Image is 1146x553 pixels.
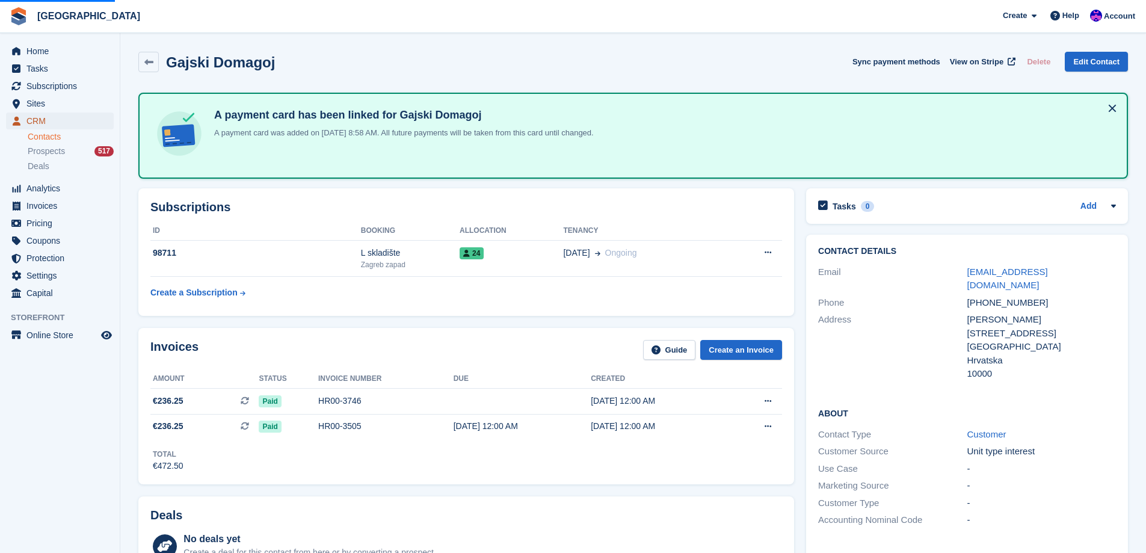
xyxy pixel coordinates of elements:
a: [GEOGRAPHIC_DATA] [32,6,145,26]
th: Tenancy [563,221,726,241]
h2: Contact Details [818,247,1116,256]
div: Total [153,449,183,460]
h2: About [818,407,1116,419]
h2: Deals [150,508,182,522]
a: Create an Invoice [700,340,782,360]
span: Prospects [28,146,65,157]
span: Paid [259,395,281,407]
th: Invoice number [318,369,454,389]
div: HR00-3746 [318,395,454,407]
th: Booking [361,221,460,241]
a: Prospects 517 [28,145,114,158]
button: Sync payment methods [852,52,940,72]
img: card-linked-ebf98d0992dc2aeb22e95c0e3c79077019eb2392cfd83c6a337811c24bc77127.svg [154,108,205,159]
span: Subscriptions [26,78,99,94]
span: Settings [26,267,99,284]
a: menu [6,180,114,197]
a: menu [6,285,114,301]
div: 10000 [967,367,1116,381]
div: [DATE] 12:00 AM [454,420,591,433]
div: [PERSON_NAME][STREET_ADDRESS] [967,313,1116,340]
th: Due [454,369,591,389]
div: [PHONE_NUMBER] [967,296,1116,310]
span: Deals [28,161,49,172]
span: Online Store [26,327,99,344]
span: Analytics [26,180,99,197]
img: stora-icon-8386f47178a22dfd0bd8f6a31ec36ba5ce8667c1dd55bd0f319d3a0aa187defe.svg [10,7,28,25]
div: HR00-3505 [318,420,454,433]
p: A payment card was added on [DATE] 8:58 AM. All future payments will be taken from this card unti... [209,127,594,139]
div: No deals yet [183,532,436,546]
span: [DATE] [563,247,590,259]
a: Contacts [28,131,114,143]
span: Paid [259,421,281,433]
div: L skladište [361,247,460,259]
div: - [967,479,1116,493]
div: Create a Subscription [150,286,238,299]
span: Pricing [26,215,99,232]
div: Unit type interest [967,445,1116,459]
span: Ongoing [605,248,637,258]
span: Create [1003,10,1027,22]
a: Guide [643,340,696,360]
div: Phone [818,296,967,310]
a: Edit Contact [1065,52,1128,72]
span: Storefront [11,312,120,324]
th: Created [591,369,728,389]
div: [DATE] 12:00 AM [591,420,728,433]
th: Amount [150,369,259,389]
span: CRM [26,113,99,129]
div: - [967,496,1116,510]
span: Home [26,43,99,60]
div: Hrvatska [967,354,1116,368]
span: Sites [26,95,99,112]
img: Ivan Gačić [1090,10,1102,22]
a: menu [6,232,114,249]
a: menu [6,113,114,129]
th: ID [150,221,361,241]
th: Status [259,369,318,389]
h2: Tasks [833,201,856,212]
a: Customer [967,429,1006,439]
div: 517 [94,146,114,156]
div: Accounting Nominal Code [818,513,967,527]
span: Account [1104,10,1135,22]
h2: Subscriptions [150,200,782,214]
div: €472.50 [153,460,183,472]
a: menu [6,327,114,344]
a: menu [6,267,114,284]
div: - [967,513,1116,527]
div: Marketing Source [818,479,967,493]
span: €236.25 [153,395,183,407]
a: menu [6,197,114,214]
a: menu [6,60,114,77]
h2: Invoices [150,340,199,360]
a: menu [6,43,114,60]
span: Coupons [26,232,99,249]
h4: A payment card has been linked for Gajski Domagoj [209,108,594,122]
h2: Gajski Domagoj [166,54,275,70]
div: Customer Type [818,496,967,510]
span: Capital [26,285,99,301]
div: [DATE] 12:00 AM [591,395,728,407]
div: Email [818,265,967,292]
span: Invoices [26,197,99,214]
span: €236.25 [153,420,183,433]
div: Contact Type [818,428,967,442]
div: Address [818,313,967,381]
a: menu [6,250,114,267]
span: Protection [26,250,99,267]
a: menu [6,95,114,112]
a: menu [6,78,114,94]
button: Delete [1022,52,1055,72]
div: [GEOGRAPHIC_DATA] [967,340,1116,354]
a: Preview store [99,328,114,342]
div: Use Case [818,462,967,476]
span: Tasks [26,60,99,77]
span: View on Stripe [950,56,1003,68]
a: [EMAIL_ADDRESS][DOMAIN_NAME] [967,267,1048,291]
div: Zagreb zapad [361,259,460,270]
div: - [967,462,1116,476]
div: Customer Source [818,445,967,459]
span: Help [1062,10,1079,22]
